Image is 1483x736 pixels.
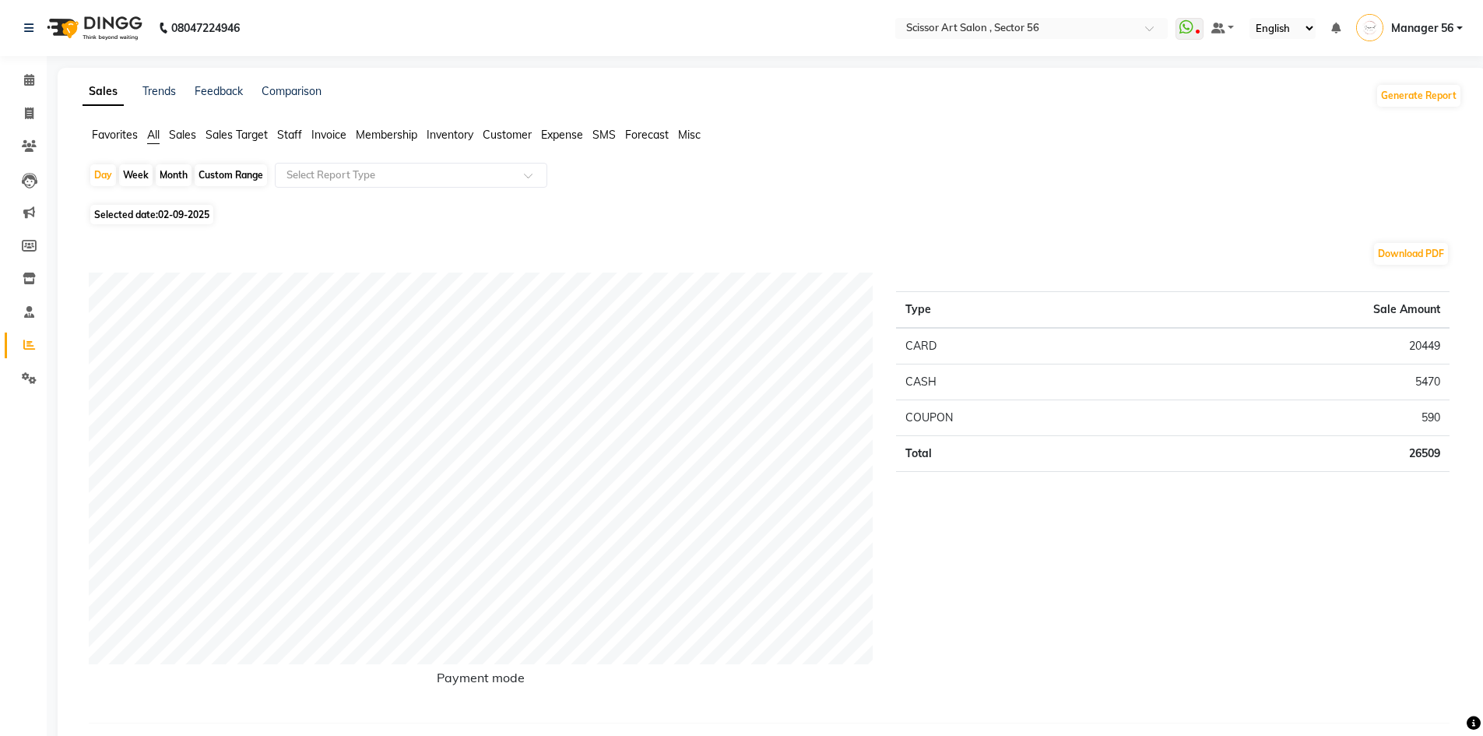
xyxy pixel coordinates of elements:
td: 26509 [1137,436,1450,472]
th: Sale Amount [1137,292,1450,329]
h6: Payment mode [89,671,873,692]
a: Feedback [195,84,243,98]
span: SMS [592,128,616,142]
span: All [147,128,160,142]
button: Download PDF [1374,243,1448,265]
a: Trends [142,84,176,98]
span: Manager 56 [1391,20,1453,37]
div: Month [156,164,192,186]
b: 08047224946 [171,6,240,50]
td: 590 [1137,400,1450,436]
th: Type [896,292,1137,329]
td: CARD [896,328,1137,364]
td: 5470 [1137,364,1450,400]
span: Membership [356,128,417,142]
td: COUPON [896,400,1137,436]
button: Generate Report [1377,85,1460,107]
td: Total [896,436,1137,472]
span: 02-09-2025 [158,209,209,220]
span: Selected date: [90,205,213,224]
span: Sales [169,128,196,142]
span: Misc [678,128,701,142]
div: Custom Range [195,164,267,186]
td: CASH [896,364,1137,400]
span: Inventory [427,128,473,142]
a: Sales [83,78,124,106]
div: Week [119,164,153,186]
span: Sales Target [206,128,268,142]
span: Staff [277,128,302,142]
td: 20449 [1137,328,1450,364]
a: Comparison [262,84,322,98]
span: Forecast [625,128,669,142]
span: Favorites [92,128,138,142]
span: Expense [541,128,583,142]
div: Day [90,164,116,186]
span: Customer [483,128,532,142]
span: Invoice [311,128,346,142]
img: Manager 56 [1356,14,1383,41]
img: logo [40,6,146,50]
